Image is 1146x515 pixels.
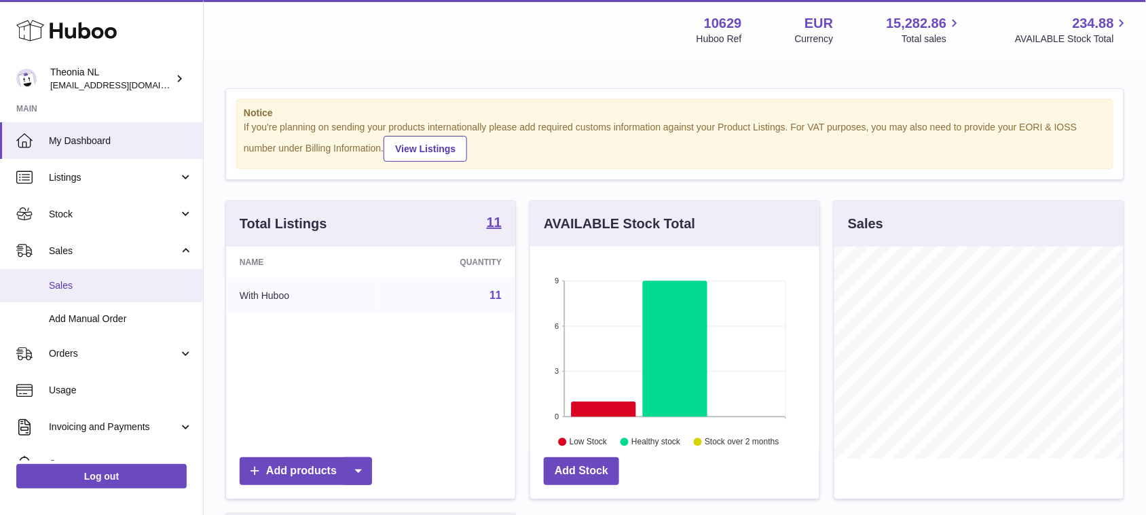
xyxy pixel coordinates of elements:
[848,215,883,233] h3: Sales
[384,136,467,162] a: View Listings
[570,437,608,446] text: Low Stock
[50,79,200,90] span: [EMAIL_ADDRESS][DOMAIN_NAME]
[795,33,834,46] div: Currency
[1015,14,1130,46] a: 234.88 AVAILABLE Stock Total
[49,135,193,147] span: My Dashboard
[886,14,946,33] span: 15,282.86
[805,14,833,33] strong: EUR
[49,171,179,184] span: Listings
[50,66,172,92] div: Theonia NL
[902,33,962,46] span: Total sales
[49,421,179,433] span: Invoicing and Payments
[489,289,502,301] a: 11
[244,121,1106,162] div: If you're planning on sending your products internationally please add required customs informati...
[544,215,695,233] h3: AVAILABLE Stock Total
[555,277,559,285] text: 9
[244,107,1106,120] strong: Notice
[705,437,779,446] text: Stock over 2 months
[555,367,559,375] text: 3
[240,215,327,233] h3: Total Listings
[49,457,193,470] span: Cases
[226,278,379,313] td: With Huboo
[49,279,193,292] span: Sales
[487,215,502,229] strong: 11
[886,14,962,46] a: 15,282.86 Total sales
[226,247,379,278] th: Name
[1073,14,1114,33] span: 234.88
[704,14,742,33] strong: 10629
[49,347,179,360] span: Orders
[697,33,742,46] div: Huboo Ref
[1015,33,1130,46] span: AVAILABLE Stock Total
[49,384,193,397] span: Usage
[544,457,619,485] a: Add Stock
[379,247,515,278] th: Quantity
[49,208,179,221] span: Stock
[487,215,502,232] a: 11
[49,313,193,325] span: Add Manual Order
[555,322,559,330] text: 6
[240,457,372,485] a: Add products
[16,69,37,89] img: info@wholesomegoods.eu
[49,245,179,257] span: Sales
[631,437,681,446] text: Healthy stock
[555,412,559,421] text: 0
[16,464,187,489] a: Log out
